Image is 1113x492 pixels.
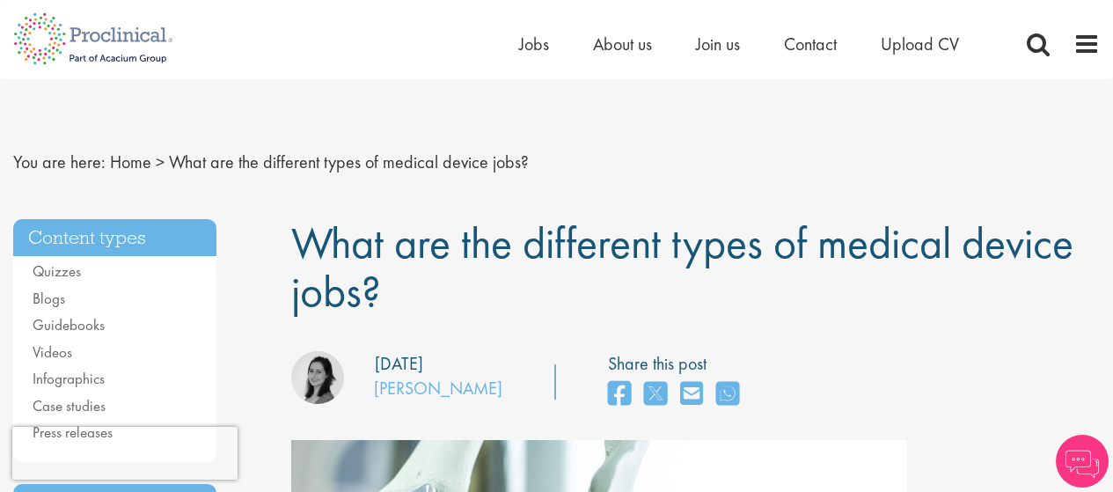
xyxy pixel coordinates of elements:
a: [PERSON_NAME] [374,377,502,400]
h3: Content types [13,219,216,257]
a: share on email [680,376,703,414]
a: share on facebook [608,376,631,414]
a: Guidebooks [33,315,105,334]
a: Jobs [519,33,549,55]
span: What are the different types of medical device jobs? [291,215,1073,319]
label: Share this post [608,351,748,377]
a: Quizzes [33,261,81,281]
a: Infographics [33,369,105,388]
a: Case studies [33,396,106,415]
a: Join us [696,33,740,55]
a: share on whats app [716,376,739,414]
span: You are here: [13,151,106,173]
a: Upload CV [881,33,959,55]
a: About us [593,33,652,55]
img: Monique Ellis [291,351,344,404]
a: breadcrumb link [110,151,151,173]
a: Press releases [33,422,113,442]
iframe: reCAPTCHA [12,427,238,480]
div: [DATE] [375,351,423,377]
img: Chatbot [1056,435,1109,488]
a: Videos [33,342,72,362]
span: What are the different types of medical device jobs? [169,151,529,173]
a: share on twitter [644,376,667,414]
span: > [156,151,165,173]
a: Blogs [33,289,65,308]
a: Contact [784,33,837,55]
